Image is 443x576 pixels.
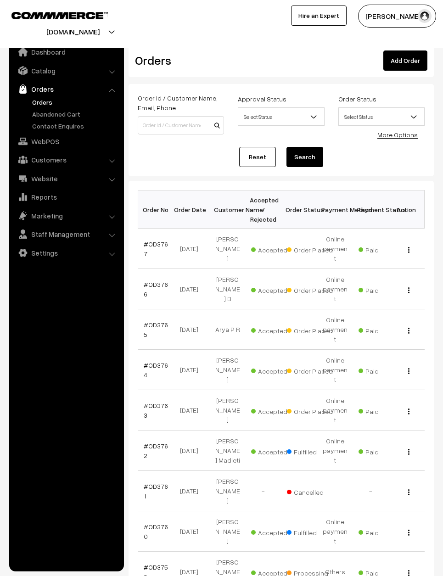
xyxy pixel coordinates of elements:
th: Payment Method [317,190,353,229]
td: Online payment [317,350,353,390]
th: Payment Status [353,190,389,229]
a: Contact Enquires [30,121,121,131]
span: Cancelled [287,485,333,497]
span: Paid [359,404,404,416]
img: Menu [408,328,409,334]
span: Select Status [339,109,424,125]
a: #OD3767 [144,240,168,257]
img: Menu [408,368,409,374]
a: Dashboard [11,44,121,60]
a: Catalog [11,62,121,79]
a: Website [11,170,121,187]
img: Menu [408,449,409,455]
label: Approval Status [238,94,286,104]
a: Orders [11,81,121,97]
a: #OD3760 [144,523,168,540]
label: Order Id / Customer Name, Email, Phone [138,93,224,112]
td: Online payment [317,269,353,309]
th: Customer Name [210,190,246,229]
span: Order Placed [287,404,333,416]
th: Accepted / Rejected [246,190,281,229]
td: [DATE] [174,431,210,471]
button: Search [286,147,323,167]
span: Order Placed [287,324,333,336]
td: [PERSON_NAME] [210,390,246,431]
td: Online payment [317,511,353,552]
a: Add Order [383,50,427,71]
td: [PERSON_NAME] Madleti [210,431,246,471]
th: Order Status [281,190,317,229]
span: Paid [359,324,404,336]
a: Orders [30,97,121,107]
span: Order Placed [287,283,333,295]
td: [PERSON_NAME] [210,350,246,390]
h2: Orders [135,53,223,67]
a: Marketing [11,207,121,224]
label: Order Status [338,94,376,104]
td: [DATE] [174,269,210,309]
img: COMMMERCE [11,12,108,19]
span: Accepted [251,445,297,457]
td: [PERSON_NAME] B [210,269,246,309]
td: [PERSON_NAME] [210,511,246,552]
a: More Options [377,131,418,139]
td: [DATE] [174,511,210,552]
a: Customers [11,151,121,168]
span: Accepted [251,364,297,376]
span: Select Status [238,109,324,125]
th: Order Date [174,190,210,229]
span: Paid [359,526,404,537]
a: COMMMERCE [11,9,92,20]
img: Menu [408,287,409,293]
span: Order Placed [287,364,333,376]
a: Staff Management [11,226,121,242]
td: - [353,471,389,511]
td: [PERSON_NAME] [210,229,246,269]
img: Menu [408,570,409,576]
td: [DATE] [174,309,210,350]
td: Online payment [317,431,353,471]
span: Select Status [238,107,324,126]
a: #OD3766 [144,280,168,298]
span: Paid [359,445,404,457]
td: Online payment [317,229,353,269]
span: Paid [359,283,404,295]
td: [DATE] [174,350,210,390]
a: #OD3765 [144,321,168,338]
span: Select Status [338,107,425,126]
td: Online payment [317,390,353,431]
td: Arya P R [210,309,246,350]
td: - [246,471,281,511]
a: Reset [239,147,276,167]
button: [DOMAIN_NAME] [14,20,132,43]
span: Fulfilled [287,526,333,537]
a: #OD3763 [144,402,168,419]
img: Menu [408,247,409,253]
td: [DATE] [174,390,210,431]
td: Online payment [317,309,353,350]
span: Accepted [251,404,297,416]
a: #OD3764 [144,361,168,379]
td: [DATE] [174,471,210,511]
a: Settings [11,245,121,261]
span: Fulfilled [287,445,333,457]
span: Paid [359,243,404,255]
img: Menu [408,530,409,536]
a: Hire an Expert [291,6,347,26]
th: Order No [138,190,174,229]
input: Order Id / Customer Name / Customer Email / Customer Phone [138,116,224,134]
a: Abandoned Cart [30,109,121,119]
a: #OD3761 [144,482,168,500]
a: #OD3762 [144,442,168,459]
th: Action [389,190,425,229]
span: Accepted [251,526,297,537]
img: Menu [408,489,409,495]
span: Order Placed [287,243,333,255]
img: Menu [408,408,409,414]
img: user [418,9,432,23]
button: [PERSON_NAME] [358,5,436,28]
span: Accepted [251,283,297,295]
span: Accepted [251,324,297,336]
td: [DATE] [174,229,210,269]
span: Paid [359,364,404,376]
